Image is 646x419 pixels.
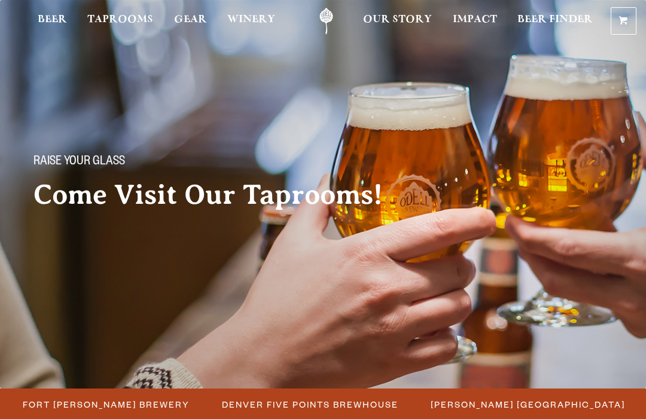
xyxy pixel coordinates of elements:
a: Beer Finder [510,8,601,35]
a: Our Story [355,8,440,35]
span: Raise your glass [33,155,125,170]
h2: Come Visit Our Taprooms! [33,180,407,210]
a: Winery [220,8,283,35]
span: Our Story [363,15,432,25]
a: Denver Five Points Brewhouse [215,396,404,413]
a: Gear [166,8,215,35]
a: Taprooms [80,8,161,35]
span: Impact [453,15,497,25]
span: Denver Five Points Brewhouse [222,396,398,413]
a: Odell Home [304,8,349,35]
a: [PERSON_NAME] [GEOGRAPHIC_DATA] [423,396,631,413]
span: Taprooms [87,15,153,25]
span: Beer Finder [517,15,593,25]
span: [PERSON_NAME] [GEOGRAPHIC_DATA] [431,396,625,413]
a: Impact [445,8,505,35]
a: Fort [PERSON_NAME] Brewery [16,396,196,413]
span: Winery [227,15,275,25]
span: Fort [PERSON_NAME] Brewery [23,396,190,413]
span: Gear [174,15,207,25]
a: Beer [30,8,75,35]
span: Beer [38,15,67,25]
